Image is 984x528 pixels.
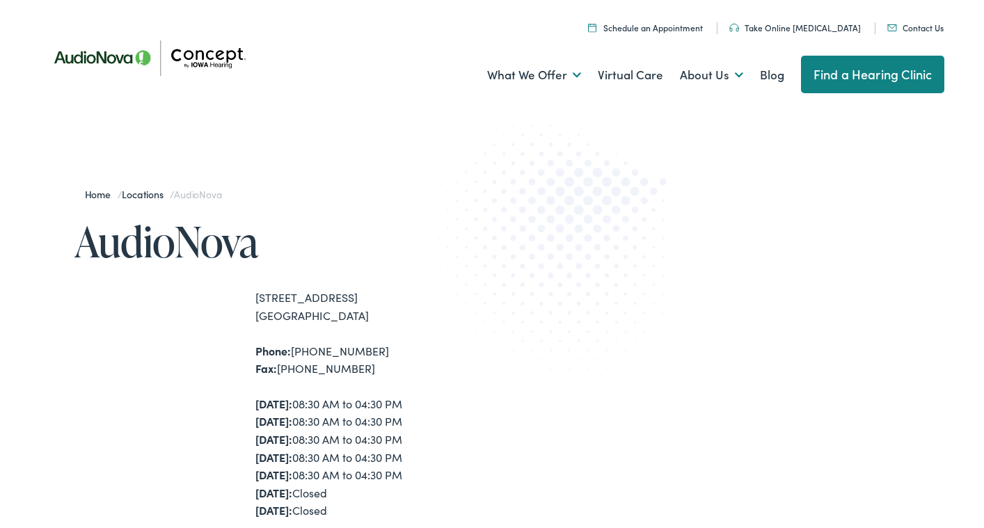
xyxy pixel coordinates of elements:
[729,22,861,33] a: Take Online [MEDICAL_DATA]
[122,187,170,201] a: Locations
[487,49,581,101] a: What We Offer
[588,23,596,32] img: A calendar icon to schedule an appointment at Concept by Iowa Hearing.
[255,413,292,429] strong: [DATE]:
[85,187,222,201] span: / /
[760,49,784,101] a: Blog
[255,289,492,324] div: [STREET_ADDRESS] [GEOGRAPHIC_DATA]
[255,396,292,411] strong: [DATE]:
[255,467,292,482] strong: [DATE]:
[255,449,292,465] strong: [DATE]:
[74,218,492,264] h1: AudioNova
[255,395,492,520] div: 08:30 AM to 04:30 PM 08:30 AM to 04:30 PM 08:30 AM to 04:30 PM 08:30 AM to 04:30 PM 08:30 AM to 0...
[680,49,743,101] a: About Us
[255,342,492,378] div: [PHONE_NUMBER] [PHONE_NUMBER]
[887,22,944,33] a: Contact Us
[85,187,118,201] a: Home
[255,502,292,518] strong: [DATE]:
[255,360,277,376] strong: Fax:
[729,24,739,32] img: utility icon
[255,343,291,358] strong: Phone:
[801,56,945,93] a: Find a Hearing Clinic
[255,485,292,500] strong: [DATE]:
[255,431,292,447] strong: [DATE]:
[174,187,221,201] span: AudioNova
[588,22,703,33] a: Schedule an Appointment
[598,49,663,101] a: Virtual Care
[887,24,897,31] img: utility icon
